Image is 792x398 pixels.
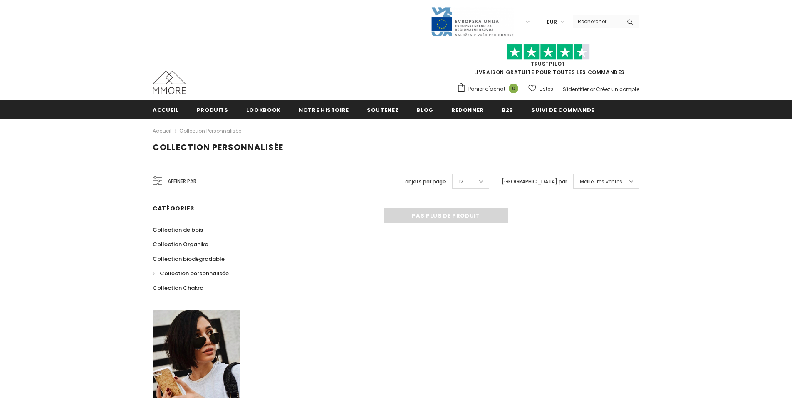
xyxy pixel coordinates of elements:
span: B2B [502,106,513,114]
input: Search Site [573,15,621,27]
span: Notre histoire [299,106,349,114]
a: Collection de bois [153,222,203,237]
img: Javni Razpis [431,7,514,37]
a: Blog [416,100,433,119]
a: B2B [502,100,513,119]
span: Lookbook [246,106,281,114]
a: Panier d'achat 0 [457,83,522,95]
span: Suivi de commande [531,106,594,114]
span: Collection personnalisée [153,141,283,153]
span: Meilleures ventes [580,178,622,186]
a: Suivi de commande [531,100,594,119]
span: Collection Chakra [153,284,203,292]
span: Catégories [153,204,194,213]
a: Accueil [153,100,179,119]
span: Blog [416,106,433,114]
span: Collection Organika [153,240,208,248]
span: 12 [459,178,463,186]
a: Redonner [451,100,484,119]
label: objets par page [405,178,446,186]
span: Listes [540,85,553,93]
span: Collection personnalisée [160,269,229,277]
a: Lookbook [246,100,281,119]
a: Créez un compte [596,86,639,93]
span: LIVRAISON GRATUITE POUR TOUTES LES COMMANDES [457,48,639,76]
a: TrustPilot [531,60,565,67]
label: [GEOGRAPHIC_DATA] par [502,178,567,186]
a: Collection personnalisée [153,266,229,281]
a: Listes [528,82,553,96]
span: Collection biodégradable [153,255,225,263]
a: Notre histoire [299,100,349,119]
span: Affiner par [168,177,196,186]
span: Produits [197,106,228,114]
span: Accueil [153,106,179,114]
img: Cas MMORE [153,71,186,94]
span: 0 [509,84,518,93]
span: Collection de bois [153,226,203,234]
span: Redonner [451,106,484,114]
a: Javni Razpis [431,18,514,25]
a: Produits [197,100,228,119]
a: Collection personnalisée [179,127,241,134]
span: or [590,86,595,93]
a: Accueil [153,126,171,136]
a: soutenez [367,100,398,119]
img: Faites confiance aux étoiles pilotes [507,44,590,60]
span: EUR [547,18,557,26]
a: Collection biodégradable [153,252,225,266]
a: S'identifier [563,86,589,93]
span: Panier d'achat [468,85,505,93]
a: Collection Organika [153,237,208,252]
a: Collection Chakra [153,281,203,295]
span: soutenez [367,106,398,114]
